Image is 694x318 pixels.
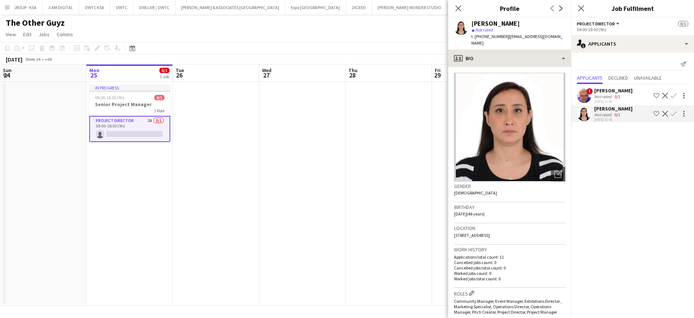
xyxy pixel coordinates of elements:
[3,30,19,39] a: View
[594,112,613,117] div: Not rated
[2,71,12,79] span: 24
[435,67,441,74] span: Fri
[133,0,175,14] button: DXB LIVE / DWTC
[159,68,170,73] span: 0/1
[6,17,65,28] h1: The Other Guyz
[447,0,468,14] button: DMG
[608,75,628,80] span: Declined
[154,95,164,100] span: 0/1
[348,67,357,74] span: Thu
[594,117,633,122] div: [DATE] 16:58
[57,31,73,38] span: Comms
[6,31,16,38] span: View
[88,71,99,79] span: 25
[634,75,662,80] span: Unavailable
[614,112,620,117] app-skills-label: 0/1
[448,4,571,13] h3: Profile
[36,30,52,39] a: Jobs
[454,246,565,253] h3: Work history
[594,105,633,112] div: [PERSON_NAME]
[551,167,565,181] div: Open photos pop-in
[89,67,99,74] span: Mon
[586,88,593,95] span: !
[471,34,563,46] span: | [EMAIL_ADDRESS][DOMAIN_NAME]
[261,71,271,79] span: 27
[23,31,31,38] span: Edit
[454,211,485,217] span: [DATE] (46 years)
[176,67,184,74] span: Tue
[454,183,565,189] h3: Gender
[175,71,184,79] span: 26
[471,34,509,39] span: t. [PHONE_NUMBER]
[154,108,164,113] span: 1 Role
[594,99,633,104] div: [DATE] 16:49
[577,21,621,26] button: Project Director
[372,0,447,14] button: [PERSON_NAME] WONDER STUDIO
[577,75,603,80] span: Applicants
[6,56,22,63] div: [DATE]
[347,71,357,79] span: 28
[454,298,562,315] span: Community Manager, Event Manager, Exhibitions Director , Marketing Specialist, Operations Directo...
[3,67,12,74] span: Sun
[471,20,520,27] div: [PERSON_NAME]
[110,0,133,14] button: DWTC
[454,233,490,238] span: [STREET_ADDRESS]
[454,204,565,210] h3: Birthday
[54,30,76,39] a: Comms
[45,57,52,62] div: +04
[571,4,694,13] h3: Job Fulfilment
[79,0,110,14] button: DWTC KSA
[594,94,613,99] div: Not rated
[454,225,565,231] h3: Location
[39,31,50,38] span: Jobs
[678,21,688,26] span: 0/1
[454,73,565,181] img: Crew avatar or photo
[448,50,571,67] div: Bio
[434,71,441,79] span: 29
[577,27,688,32] div: 09:00-18:00 (9h)
[24,57,42,62] span: Week 34
[571,35,694,53] div: Applicants
[454,289,565,297] h3: Roles
[175,0,285,14] button: [PERSON_NAME] & ASSOCIATES [GEOGRAPHIC_DATA]
[454,254,565,260] p: Applications total count: 11
[89,101,170,108] h3: Senior Project Manager
[454,265,565,271] p: Cancelled jobs total count: 0
[95,95,124,100] span: 09:00-18:00 (9h)
[89,85,170,91] div: In progress
[262,67,271,74] span: Wed
[454,190,497,196] span: [DEMOGRAPHIC_DATA]
[476,27,493,33] span: Not rated
[614,94,620,99] app-skills-label: 0/1
[89,85,170,142] app-job-card: In progress09:00-18:00 (9h)0/1Senior Project Manager1 RoleProject Director2A0/109:00-18:00 (9h)
[89,116,170,142] app-card-role: Project Director2A0/109:00-18:00 (9h)
[454,260,565,265] p: Cancelled jobs count: 0
[20,30,34,39] a: Edit
[285,0,346,14] button: Expo [GEOGRAPHIC_DATA]
[43,0,79,14] button: 3 AM DIGITAL
[454,276,565,281] p: Worked jobs total count: 0
[594,87,633,94] div: [PERSON_NAME]
[577,21,615,26] span: Project Director
[346,0,372,14] button: 2XCEED
[160,74,169,79] div: 1 Job
[454,271,565,276] p: Worked jobs count: 0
